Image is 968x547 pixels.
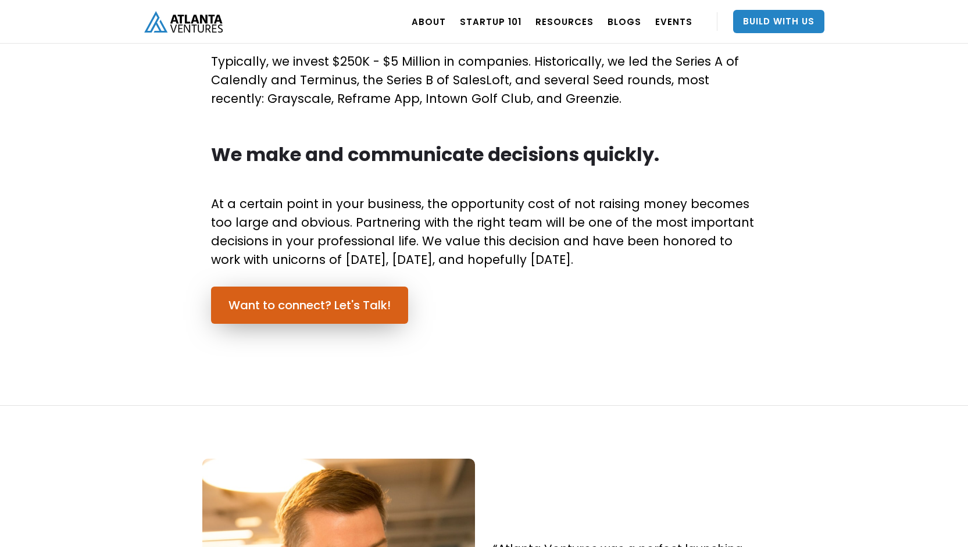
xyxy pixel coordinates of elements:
a: ABOUT [412,5,446,38]
a: BLOGS [608,5,641,38]
p: Typically, we invest $250K - $5 Million in companies. Historically, we led the Series A of Calend... [211,52,758,108]
a: Want to connect? Let's Talk! [211,287,408,324]
a: Startup 101 [460,5,521,38]
strong: We make and communicate decisions quickly. [211,141,659,167]
a: Build With Us [733,10,824,33]
p: ‍ [211,114,758,133]
a: RESOURCES [535,5,594,38]
a: EVENTS [655,5,692,38]
p: ‍ [211,170,758,189]
p: At a certain point in your business, the opportunity cost of not raising money becomes too large ... [211,195,758,269]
